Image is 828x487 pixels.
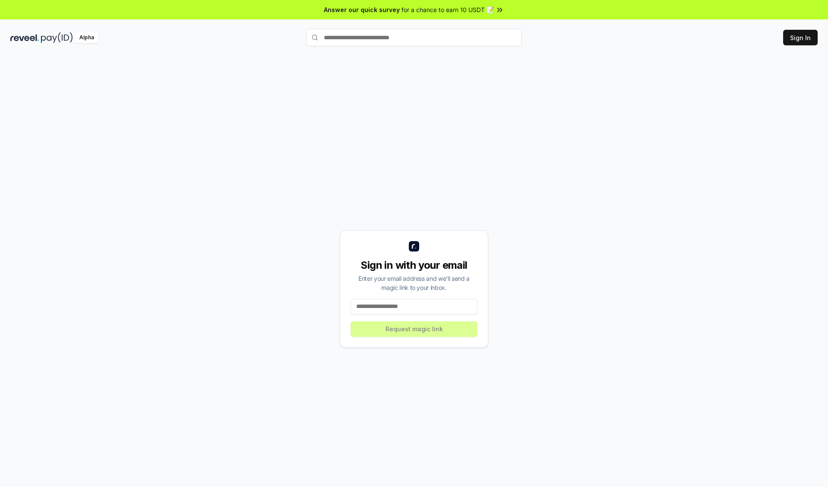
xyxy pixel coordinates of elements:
img: reveel_dark [10,32,39,43]
img: logo_small [409,241,419,251]
div: Alpha [75,32,99,43]
img: pay_id [41,32,73,43]
span: for a chance to earn 10 USDT 📝 [401,5,494,14]
div: Sign in with your email [351,258,477,272]
div: Enter your email address and we’ll send a magic link to your inbox. [351,274,477,292]
span: Answer our quick survey [324,5,400,14]
button: Sign In [783,30,818,45]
